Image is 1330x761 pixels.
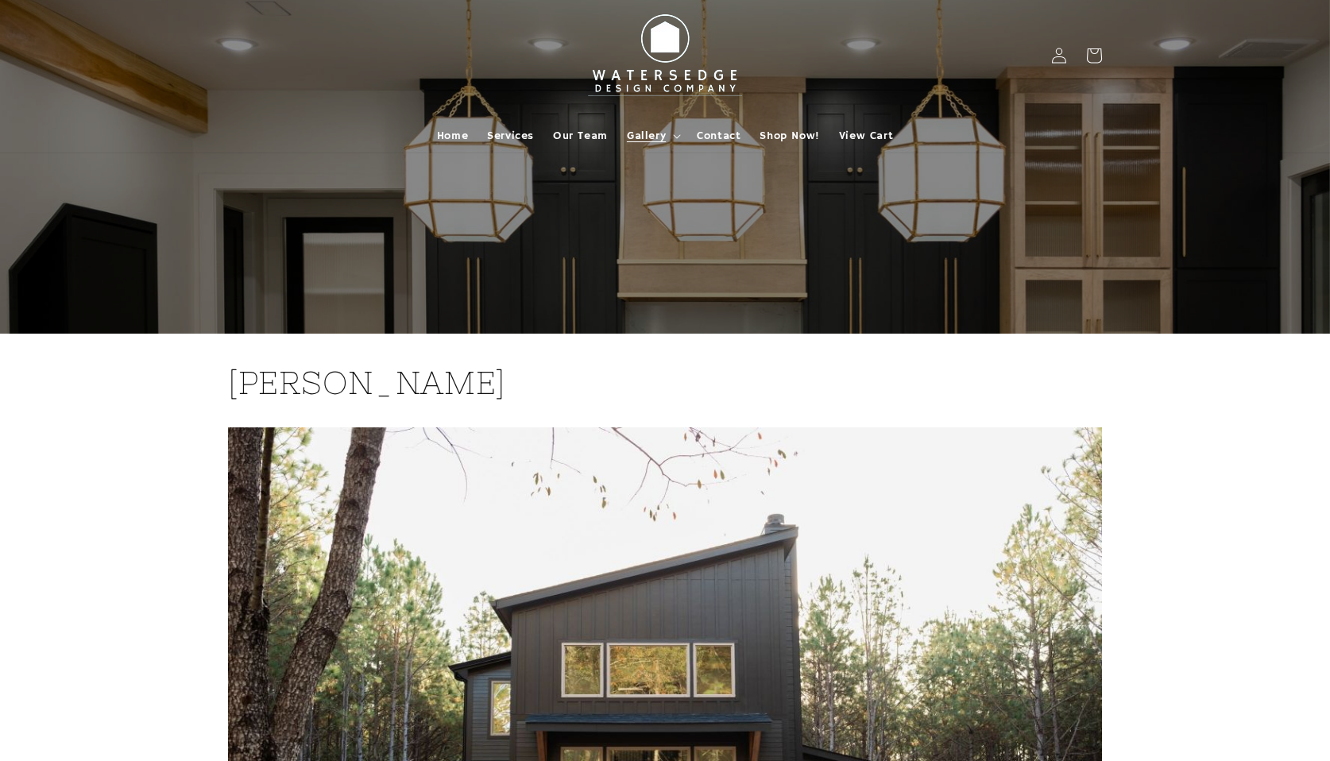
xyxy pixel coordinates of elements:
img: Watersedge Design Co [578,6,752,105]
span: Shop Now! [760,129,819,143]
a: Our Team [543,119,617,153]
a: Contact [687,119,750,153]
a: View Cart [829,119,903,153]
span: Contact [697,129,740,143]
span: Our Team [553,129,608,143]
span: Gallery [627,129,666,143]
span: View Cart [839,129,893,143]
a: Services [477,119,543,153]
a: Home [427,119,477,153]
span: Services [487,129,534,143]
h2: [PERSON_NAME] [228,362,1102,404]
a: Shop Now! [750,119,829,153]
span: Home [437,129,468,143]
summary: Gallery [617,119,687,153]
